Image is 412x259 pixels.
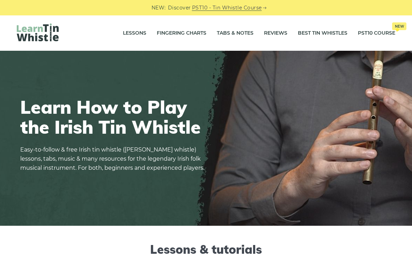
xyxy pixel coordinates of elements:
[20,145,209,173] p: Easy-to-follow & free Irish tin whistle ([PERSON_NAME] whistle) lessons, tabs, music & many resou...
[358,24,395,42] a: PST10 CourseNew
[157,24,206,42] a: Fingering Charts
[20,97,209,137] h1: Learn How to Play the Irish Tin Whistle
[217,24,253,42] a: Tabs & Notes
[17,23,59,41] img: LearnTinWhistle.com
[264,24,287,42] a: Reviews
[392,22,406,30] span: New
[123,24,146,42] a: Lessons
[298,24,347,42] a: Best Tin Whistles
